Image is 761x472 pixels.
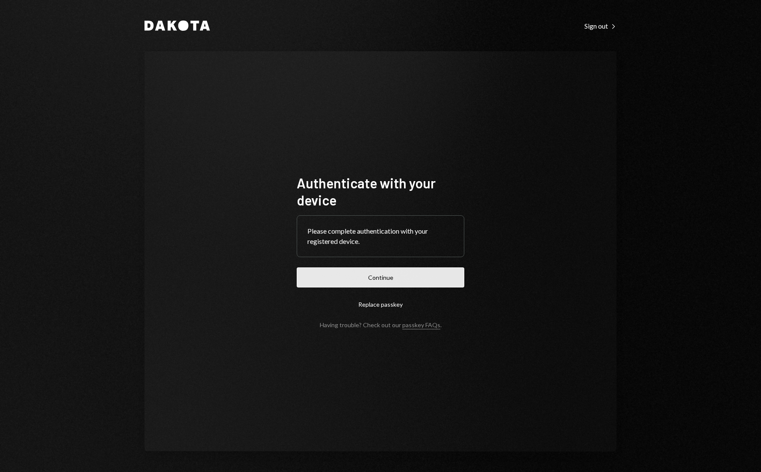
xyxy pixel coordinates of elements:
[320,321,442,328] div: Having trouble? Check out our .
[297,267,464,287] button: Continue
[402,321,440,329] a: passkey FAQs
[297,294,464,314] button: Replace passkey
[584,22,616,30] div: Sign out
[584,21,616,30] a: Sign out
[307,226,454,246] div: Please complete authentication with your registered device.
[297,174,464,208] h1: Authenticate with your device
